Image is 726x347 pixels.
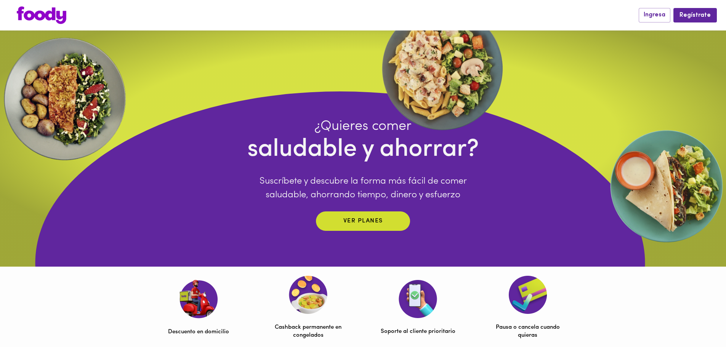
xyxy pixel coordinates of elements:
span: Regístrate [680,12,711,19]
img: Soporte al cliente prioritario [399,280,437,318]
p: Soporte al cliente prioritario [381,328,455,336]
button: Ver planes [316,211,410,231]
h4: ¿Quieres comer [247,118,479,135]
p: Descuento en domicilio [168,328,229,336]
img: Descuento en domicilio [179,280,218,318]
img: EllipseRigth.webp [607,127,726,246]
span: Ingresa [644,11,665,19]
button: Ingresa [639,8,670,22]
img: Cashback permanente en congelados [289,276,327,314]
p: Pausa o cancela cuando quieras [490,323,565,340]
h4: saludable y ahorrar? [247,135,479,165]
img: logo.png [17,6,66,24]
button: Regístrate [673,8,717,22]
img: Pausa o cancela cuando quieras [509,276,547,314]
p: Ver planes [343,217,383,225]
p: Suscríbete y descubre la forma más fácil de comer saludable, ahorrando tiempo, dinero y esfuerzo [247,174,479,202]
p: Cashback permanente en congelados [271,323,346,340]
img: ellipse.webp [378,4,507,133]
